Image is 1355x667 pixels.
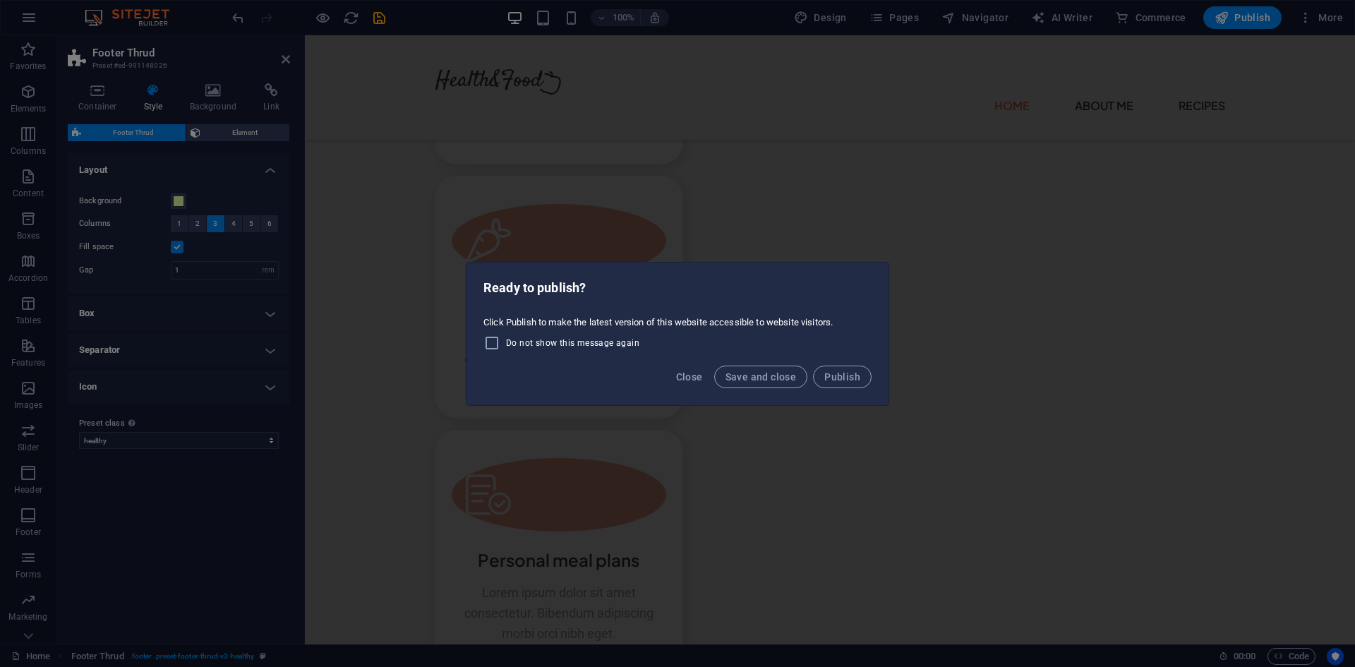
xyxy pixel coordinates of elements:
[670,366,709,388] button: Close
[725,371,797,383] span: Save and close
[506,337,639,349] span: Do not show this message again
[466,311,889,357] div: Click Publish to make the latest version of this website accessible to website visitors.
[824,371,860,383] span: Publish
[483,280,872,296] h2: Ready to publish?
[714,366,808,388] button: Save and close
[676,371,703,383] span: Close
[813,366,872,388] button: Publish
